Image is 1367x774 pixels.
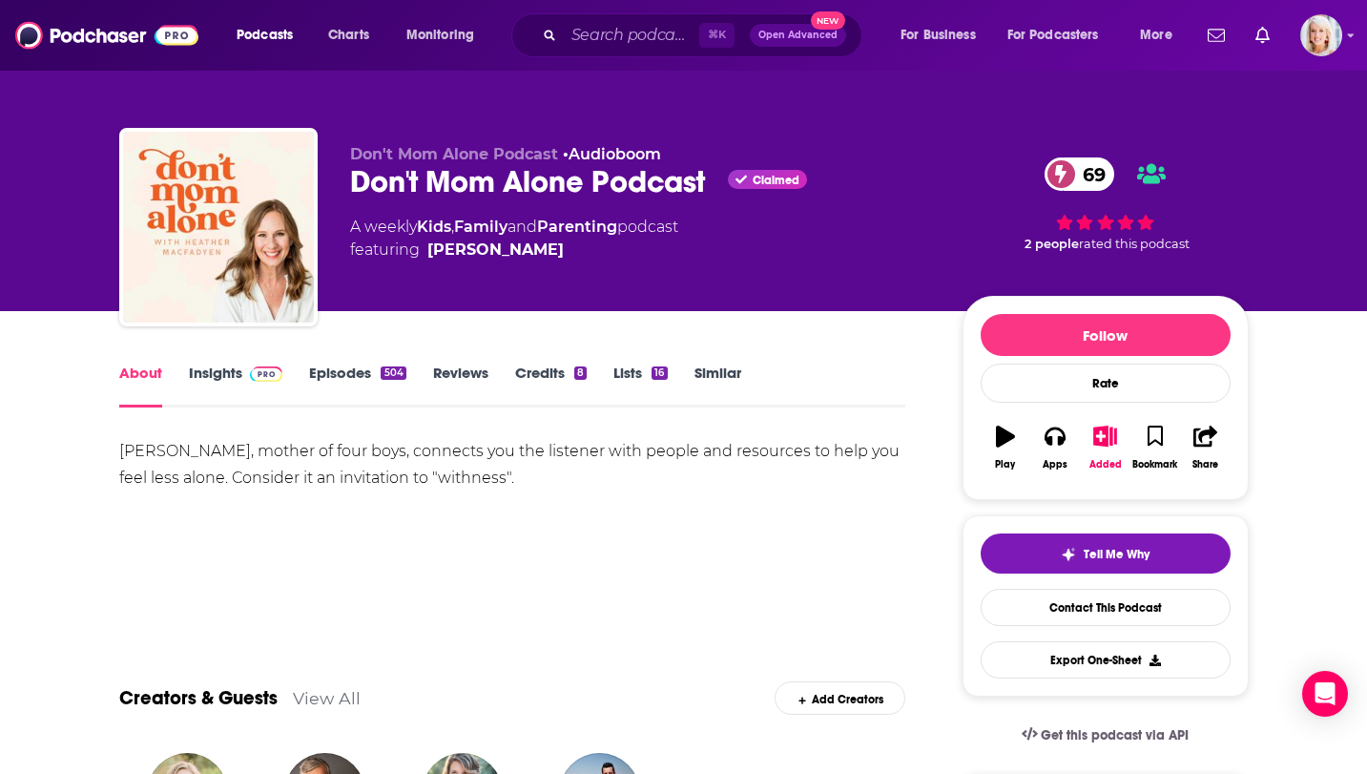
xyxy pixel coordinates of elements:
div: Play [995,459,1015,471]
div: [PERSON_NAME], mother of four boys, connects you the listener with people and resources to help y... [119,438,906,492]
button: open menu [995,20,1127,51]
div: Bookmark [1132,459,1177,471]
img: Podchaser Pro [250,366,283,382]
a: Show notifications dropdown [1248,19,1277,52]
button: Apps [1030,413,1080,482]
a: Reviews [433,364,488,408]
div: Added [1089,459,1122,471]
img: tell me why sparkle [1061,547,1076,562]
a: Creators & Guests [119,686,278,710]
div: 16 [652,366,667,380]
a: Credits8 [515,364,587,408]
button: open menu [223,20,318,51]
div: Rate [981,364,1231,403]
button: Follow [981,314,1231,356]
a: Similar [694,364,741,408]
span: Monitoring [406,22,474,49]
a: Show notifications dropdown [1200,19,1232,52]
span: Charts [328,22,369,49]
span: New [811,11,845,30]
span: featuring [350,239,678,261]
a: Audioboom [569,145,661,163]
span: For Podcasters [1007,22,1099,49]
div: 504 [381,366,405,380]
button: Play [981,413,1030,482]
span: Logged in as ashtonrc [1300,14,1342,56]
a: 69 [1045,157,1115,191]
div: Open Intercom Messenger [1302,671,1348,717]
a: Parenting [537,218,617,236]
span: • [563,145,661,163]
span: rated this podcast [1079,237,1190,251]
span: Open Advanced [758,31,838,40]
span: and [507,218,537,236]
a: Family [454,218,507,236]
img: User Profile [1300,14,1342,56]
a: Kids [417,218,451,236]
span: For Business [901,22,976,49]
button: Show profile menu [1300,14,1342,56]
span: Don't Mom Alone Podcast [350,145,558,163]
span: More [1140,22,1172,49]
div: Apps [1043,459,1067,471]
button: Bookmark [1130,413,1180,482]
button: open menu [1127,20,1196,51]
button: Export One-Sheet [981,641,1231,679]
a: Charts [316,20,381,51]
a: Episodes504 [309,364,405,408]
span: 69 [1064,157,1115,191]
a: Heather MacFadyen [427,239,564,261]
a: Lists16 [613,364,667,408]
button: open menu [393,20,499,51]
button: Open AdvancedNew [750,24,846,47]
div: 8 [574,366,587,380]
div: 69 2 peoplerated this podcast [963,145,1249,263]
a: View All [293,688,361,708]
a: Contact This Podcast [981,589,1231,626]
button: Added [1080,413,1129,482]
a: Get this podcast via API [1006,712,1205,759]
span: Get this podcast via API [1041,727,1189,743]
a: InsightsPodchaser Pro [189,364,283,408]
img: Don't Mom Alone Podcast [123,132,314,323]
div: Search podcasts, credits, & more... [529,13,880,57]
button: tell me why sparkleTell Me Why [981,533,1231,574]
div: A weekly podcast [350,216,678,261]
span: , [451,218,454,236]
input: Search podcasts, credits, & more... [564,20,699,51]
div: Add Creators [775,681,905,715]
span: Podcasts [237,22,293,49]
span: 2 people [1025,237,1079,251]
div: Share [1192,459,1218,471]
img: Podchaser - Follow, Share and Rate Podcasts [15,17,198,53]
button: Share [1180,413,1230,482]
span: Claimed [753,176,799,185]
button: open menu [887,20,1000,51]
a: About [119,364,162,408]
span: Tell Me Why [1084,547,1150,562]
span: ⌘ K [699,23,735,48]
